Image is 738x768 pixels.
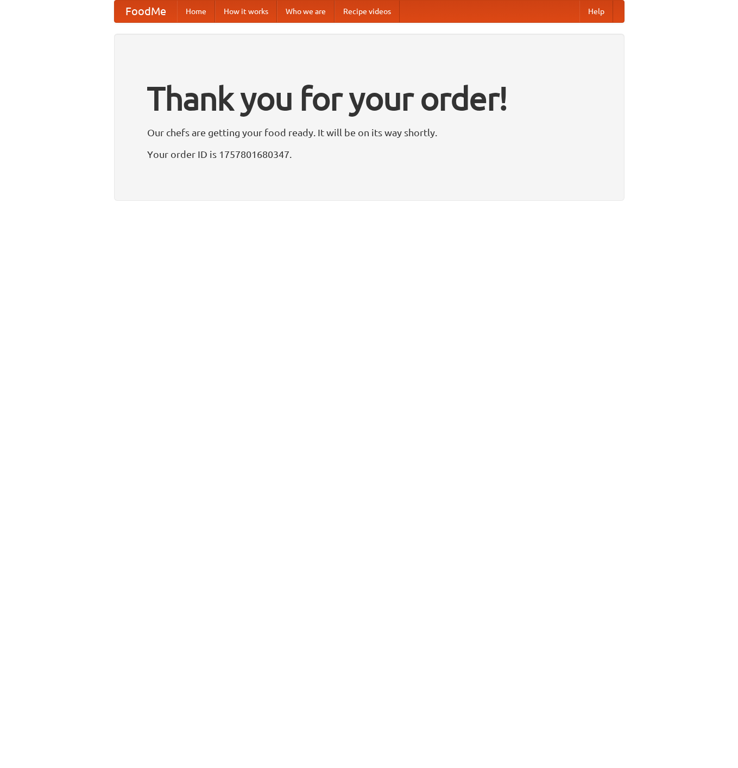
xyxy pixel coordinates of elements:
a: Help [579,1,613,22]
p: Your order ID is 1757801680347. [147,146,591,162]
a: Who we are [277,1,335,22]
a: FoodMe [115,1,177,22]
a: Home [177,1,215,22]
a: How it works [215,1,277,22]
h1: Thank you for your order! [147,72,591,124]
p: Our chefs are getting your food ready. It will be on its way shortly. [147,124,591,141]
a: Recipe videos [335,1,400,22]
